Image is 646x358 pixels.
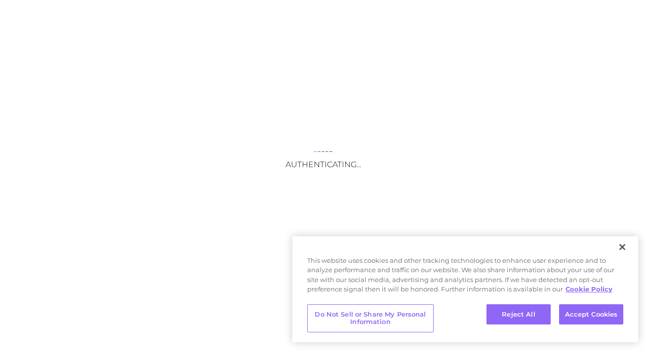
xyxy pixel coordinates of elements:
[486,304,551,325] button: Reject All
[292,236,638,342] div: Privacy
[611,236,633,258] button: Close
[559,304,623,325] button: Accept Cookies
[224,160,422,169] h3: Authenticating...
[292,236,638,342] div: Cookie banner
[307,304,434,332] button: Do Not Sell or Share My Personal Information, Opens the preference center dialog
[292,256,638,299] div: This website uses cookies and other tracking technologies to enhance user experience and to analy...
[565,285,612,293] a: More information about your privacy, opens in a new tab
